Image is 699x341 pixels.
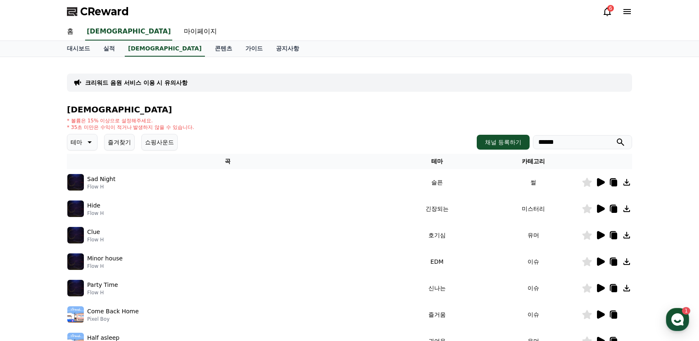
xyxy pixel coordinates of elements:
[141,134,178,150] button: 쇼핑사운드
[389,154,485,169] th: 테마
[485,196,582,222] td: 미스터리
[87,307,139,316] p: Come Back Home
[87,281,118,289] p: Party Time
[389,196,485,222] td: 긴장되는
[84,262,87,268] span: 1
[485,169,582,196] td: 썰
[67,306,84,323] img: music
[269,41,306,57] a: 공지사항
[67,154,389,169] th: 곡
[87,263,123,269] p: Flow H
[97,41,121,57] a: 실적
[60,41,97,57] a: 대시보드
[485,248,582,275] td: 이슈
[67,280,84,296] img: music
[477,135,530,150] button: 채널 등록하기
[67,5,129,18] a: CReward
[239,41,269,57] a: 가이드
[128,274,138,281] span: 설정
[87,228,100,236] p: Clue
[55,262,107,283] a: 1대화
[87,316,139,322] p: Pixel Boy
[389,169,485,196] td: 슬픈
[26,274,31,281] span: 홈
[485,301,582,328] td: 이슈
[607,5,614,12] div: 6
[485,154,582,169] th: 카테고리
[67,105,632,114] h4: [DEMOGRAPHIC_DATA]
[125,41,205,57] a: [DEMOGRAPHIC_DATA]
[389,222,485,248] td: 호기심
[107,262,159,283] a: 설정
[87,289,118,296] p: Flow H
[389,248,485,275] td: EDM
[67,117,194,124] p: * 볼륨은 15% 이상으로 설정해주세요.
[85,23,172,41] a: [DEMOGRAPHIC_DATA]
[67,227,84,243] img: music
[104,134,135,150] button: 즐겨찾기
[87,210,104,217] p: Flow H
[389,275,485,301] td: 신나는
[76,275,86,281] span: 대화
[67,124,194,131] p: * 35초 미만은 수익이 적거나 발생하지 않을 수 있습니다.
[208,41,239,57] a: 콘텐츠
[67,200,84,217] img: music
[60,23,80,41] a: 홈
[85,79,188,87] a: 크리워드 음원 서비스 이용 시 유의사항
[389,301,485,328] td: 즐거움
[71,136,82,148] p: 테마
[67,253,84,270] img: music
[87,236,104,243] p: Flow H
[87,254,123,263] p: Minor house
[87,175,115,184] p: Sad Night
[2,262,55,283] a: 홈
[87,184,115,190] p: Flow H
[177,23,223,41] a: 마이페이지
[87,201,100,210] p: Hide
[485,222,582,248] td: 유머
[67,174,84,191] img: music
[485,275,582,301] td: 이슈
[67,134,97,150] button: 테마
[602,7,612,17] a: 6
[80,5,129,18] span: CReward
